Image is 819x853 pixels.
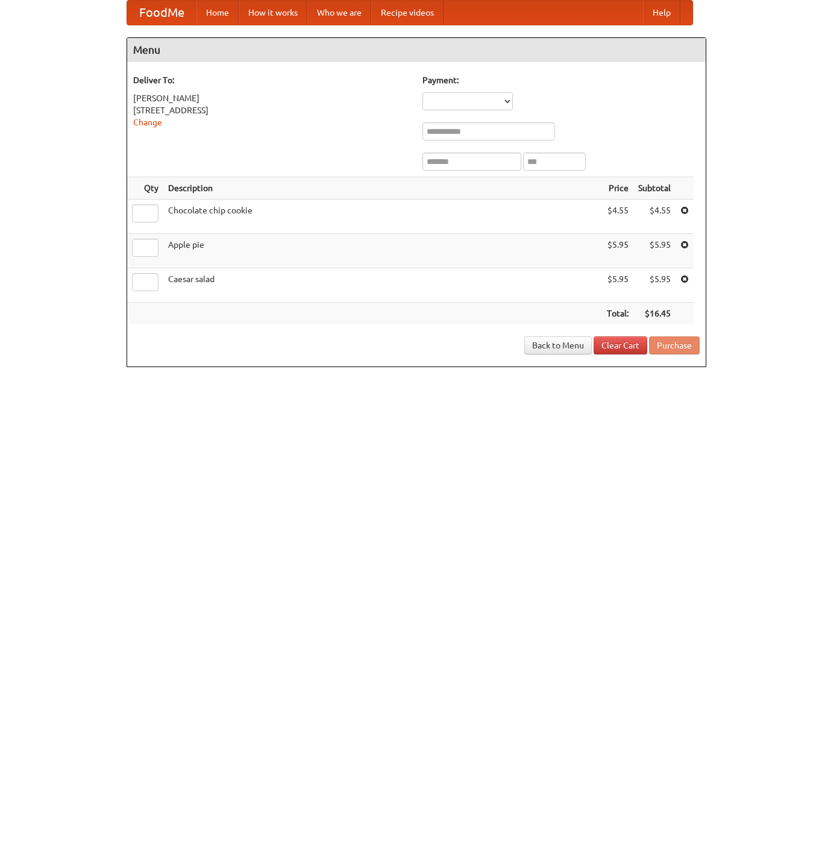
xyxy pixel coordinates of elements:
[163,177,602,200] th: Description
[307,1,371,25] a: Who we are
[602,234,633,268] td: $5.95
[163,200,602,234] td: Chocolate chip cookie
[371,1,444,25] a: Recipe videos
[163,234,602,268] td: Apple pie
[239,1,307,25] a: How it works
[594,336,647,354] a: Clear Cart
[633,268,676,303] td: $5.95
[633,177,676,200] th: Subtotal
[633,303,676,325] th: $16.45
[127,1,196,25] a: FoodMe
[524,336,592,354] a: Back to Menu
[127,177,163,200] th: Qty
[643,1,680,25] a: Help
[422,74,700,86] h5: Payment:
[649,336,700,354] button: Purchase
[633,200,676,234] td: $4.55
[133,118,162,127] a: Change
[602,303,633,325] th: Total:
[602,268,633,303] td: $5.95
[163,268,602,303] td: Caesar salad
[602,177,633,200] th: Price
[133,74,410,86] h5: Deliver To:
[633,234,676,268] td: $5.95
[602,200,633,234] td: $4.55
[133,104,410,116] div: [STREET_ADDRESS]
[133,92,410,104] div: [PERSON_NAME]
[196,1,239,25] a: Home
[127,38,706,62] h4: Menu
